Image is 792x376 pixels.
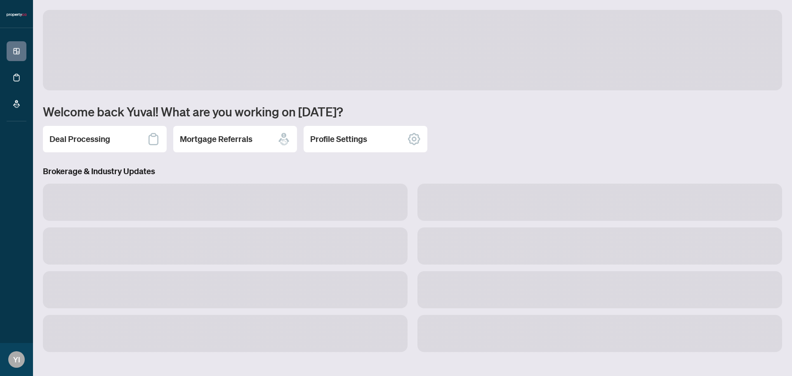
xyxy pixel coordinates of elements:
[43,166,782,177] h3: Brokerage & Industry Updates
[13,354,20,365] span: YI
[7,12,26,17] img: logo
[43,104,782,119] h1: Welcome back Yuval! What are you working on [DATE]?
[180,133,252,145] h2: Mortgage Referrals
[49,133,110,145] h2: Deal Processing
[310,133,367,145] h2: Profile Settings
